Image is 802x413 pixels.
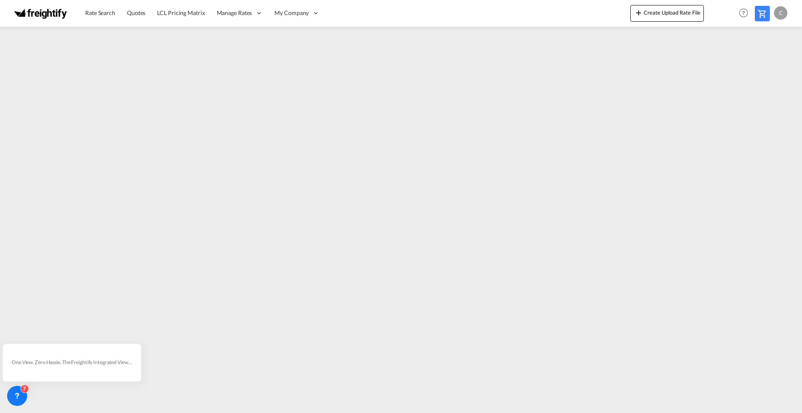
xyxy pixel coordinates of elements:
span: Quotes [127,9,145,16]
img: 174eade0818d11f0a363573f706af363.png [13,4,69,23]
button: icon-plus 400-fgCreate Upload Rate File [630,5,704,22]
div: Help [736,6,755,21]
div: C [774,6,787,20]
md-icon: icon-plus 400-fg [634,8,644,18]
span: LCL Pricing Matrix [157,9,205,16]
span: Help [736,6,751,20]
span: My Company [274,9,309,17]
span: Rate Search [85,9,115,16]
span: Manage Rates [217,9,252,17]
